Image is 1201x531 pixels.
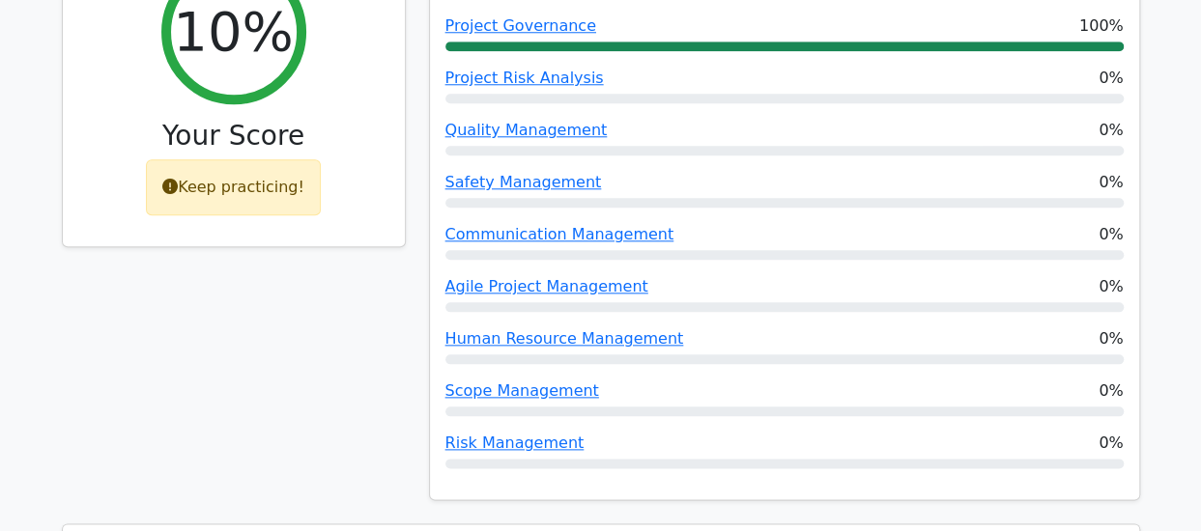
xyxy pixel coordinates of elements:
a: Scope Management [445,381,599,400]
span: 0% [1099,275,1123,298]
a: Quality Management [445,121,608,139]
span: 0% [1099,119,1123,142]
h3: Your Score [78,120,389,153]
span: 0% [1099,379,1123,403]
div: Keep practicing! [146,159,321,215]
span: 0% [1099,223,1123,246]
a: Communication Management [445,225,674,243]
span: 100% [1079,14,1124,38]
a: Project Governance [445,16,596,35]
span: 0% [1099,432,1123,455]
span: 0% [1099,327,1123,350]
span: 0% [1099,171,1123,194]
a: Human Resource Management [445,329,684,348]
a: Risk Management [445,433,585,452]
span: 0% [1099,67,1123,90]
a: Safety Management [445,173,602,191]
a: Agile Project Management [445,277,648,295]
a: Project Risk Analysis [445,69,604,87]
